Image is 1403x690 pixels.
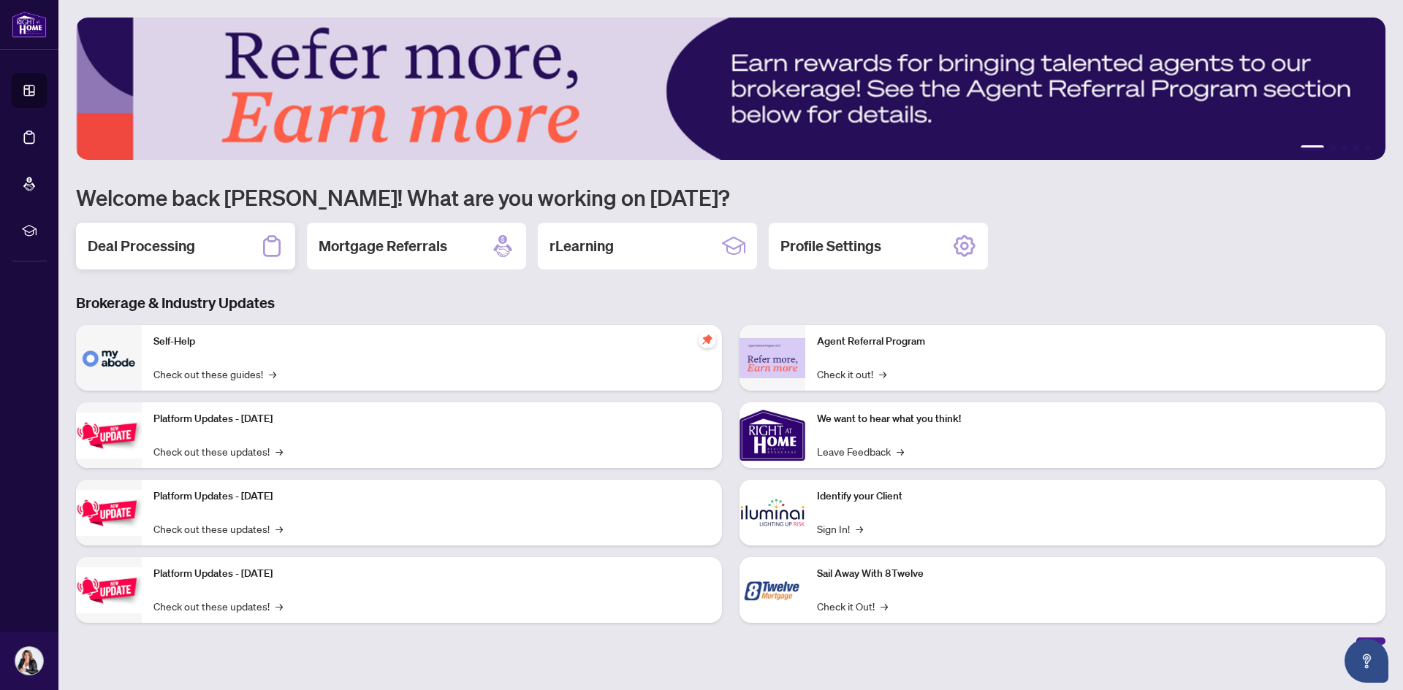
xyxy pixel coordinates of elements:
button: 4 [1353,145,1359,151]
img: Agent Referral Program [739,338,805,378]
span: → [275,443,283,459]
span: → [269,366,276,382]
button: 5 [1365,145,1371,151]
a: Check out these updates!→ [153,443,283,459]
p: We want to hear what you think! [817,411,1374,427]
span: → [881,598,888,614]
p: Platform Updates - [DATE] [153,488,710,505]
a: Check out these updates!→ [153,598,283,614]
img: logo [12,11,47,38]
span: → [879,366,886,382]
img: Profile Icon [15,647,43,675]
img: Sail Away With 8Twelve [739,557,805,623]
p: Identify your Client [817,488,1374,505]
img: Platform Updates - July 8, 2025 [76,490,142,536]
button: Open asap [1345,639,1388,683]
span: → [856,521,863,537]
img: Identify your Client [739,480,805,545]
a: Check it out!→ [817,366,886,382]
img: Self-Help [76,325,142,391]
p: Self-Help [153,334,710,350]
a: Check out these updates!→ [153,521,283,537]
a: Leave Feedback→ [817,443,904,459]
button: 2 [1330,145,1336,151]
button: 1 [1301,145,1324,151]
img: We want to hear what you think! [739,402,805,468]
p: Platform Updates - [DATE] [153,566,710,582]
img: Platform Updates - July 21, 2025 [76,413,142,459]
span: → [275,521,283,537]
img: Slide 0 [76,18,1385,160]
p: Sail Away With 8Twelve [817,566,1374,582]
span: → [897,443,904,459]
h2: Mortgage Referrals [319,236,447,256]
h3: Brokerage & Industry Updates [76,293,1385,313]
a: Check it Out!→ [817,598,888,614]
h2: rLearning [550,236,614,256]
img: Platform Updates - June 23, 2025 [76,567,142,613]
button: 3 [1342,145,1347,151]
span: → [275,598,283,614]
p: Agent Referral Program [817,334,1374,350]
a: Check out these guides!→ [153,366,276,382]
h2: Deal Processing [88,236,195,256]
p: Platform Updates - [DATE] [153,411,710,427]
h1: Welcome back [PERSON_NAME]! What are you working on [DATE]? [76,183,1385,211]
a: Sign In!→ [817,521,863,537]
h2: Profile Settings [780,236,881,256]
span: pushpin [699,331,716,348]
